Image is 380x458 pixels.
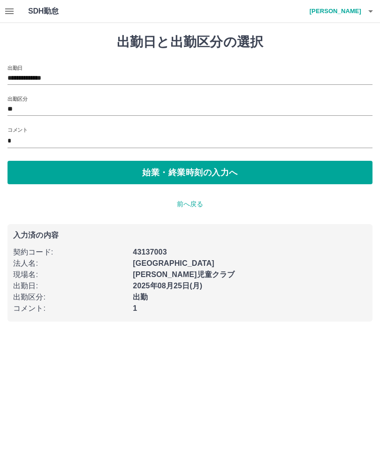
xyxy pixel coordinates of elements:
p: 現場名 : [13,269,127,280]
b: 出勤 [133,293,148,301]
p: 入力済の内容 [13,232,367,239]
b: 1 [133,304,137,312]
h1: 出勤日と出勤区分の選択 [8,34,372,50]
p: 出勤日 : [13,280,127,292]
p: コメント : [13,303,127,314]
b: [GEOGRAPHIC_DATA] [133,259,214,267]
b: [PERSON_NAME]児童クラブ [133,270,235,278]
p: 前へ戻る [8,199,372,209]
button: 始業・終業時刻の入力へ [8,161,372,184]
label: 出勤日 [8,64,23,71]
b: 43137003 [133,248,167,256]
label: コメント [8,126,27,133]
p: 契約コード : [13,247,127,258]
p: 出勤区分 : [13,292,127,303]
label: 出勤区分 [8,95,27,102]
p: 法人名 : [13,258,127,269]
b: 2025年08月25日(月) [133,282,202,290]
